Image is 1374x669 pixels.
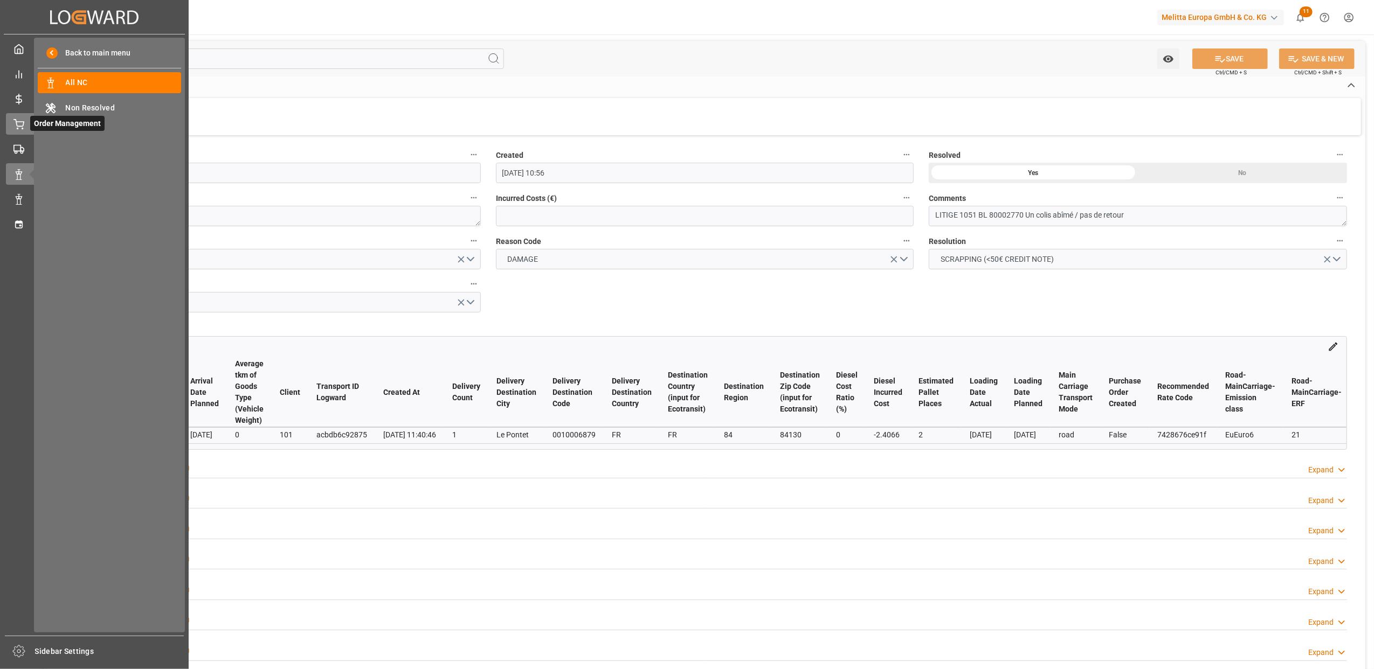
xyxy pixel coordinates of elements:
[929,249,1347,269] button: open menu
[929,236,966,247] span: Resolution
[1283,358,1350,427] th: Road-MainCarriage-ERF
[929,206,1347,226] textarea: LITIGE 1051 BL 80002770 Un colis abîmé / pas de retour
[308,358,375,427] th: Transport ID Logward
[1308,617,1334,628] div: Expand
[962,358,1006,427] th: Loading Date Actual
[1313,5,1337,30] button: Help Center
[6,88,183,109] a: Rate Management
[772,358,828,427] th: Destination Zip Code (input for Ecotransit)
[383,428,436,441] div: [DATE] 11:40:46
[866,358,910,427] th: Diesel Incurred Cost
[63,292,481,312] button: open menu
[6,113,183,134] a: Order ManagementOrder Management
[63,163,481,183] input: DD-MM-YYYY HH:MM
[375,358,444,427] th: Created At
[1059,428,1093,441] div: road
[467,277,481,291] button: Cost Ownership
[900,234,914,248] button: Reason Code
[919,428,954,441] div: 2
[6,63,183,84] a: Control Tower
[780,428,820,441] div: 84130
[1014,428,1042,441] div: [DATE]
[668,428,708,441] div: FR
[496,428,536,441] div: Le Pontet
[496,236,541,247] span: Reason Code
[1308,556,1334,567] div: Expand
[828,358,866,427] th: Diesel Cost Ratio (%)
[1157,48,1179,69] button: open menu
[6,213,183,234] a: Timeslot Management
[50,48,504,69] input: Search Fields
[1288,5,1313,30] button: show 11 new notifications
[235,428,264,441] div: 0
[1157,7,1288,27] button: Melitta Europa GmbH & Co. KG
[272,358,308,427] th: Client
[1308,586,1334,597] div: Expand
[1051,358,1101,427] th: Main Carriage Transport Mode
[63,249,481,269] button: open menu
[1333,191,1347,205] button: Comments
[1294,68,1342,76] span: Ctrl/CMD + Shift + S
[280,428,300,441] div: 101
[1333,234,1347,248] button: Resolution
[1149,358,1217,427] th: Recommended Rate Code
[612,428,652,441] div: FR
[6,138,183,159] a: Transport Management
[724,428,764,441] div: 84
[467,148,481,162] button: Updated
[935,254,1059,265] span: SCRAPPING (<50€ CREDIT NOTE)
[1192,48,1268,69] button: SAVE
[1006,358,1051,427] th: Loading Date Planned
[1300,6,1313,17] span: 11
[604,358,660,427] th: Delivery Destination Country
[182,358,227,427] th: Arrival Date Planned
[836,428,858,441] div: 0
[496,249,914,269] button: open menu
[1217,358,1283,427] th: Road-MainCarriage-Emission class
[1292,428,1342,441] div: 21
[1157,10,1284,25] div: Melitta Europa GmbH & Co. KG
[467,234,481,248] button: Responsible Party
[910,358,962,427] th: Estimated Pallet Places
[38,72,181,93] a: All NC
[1216,68,1247,76] span: Ctrl/CMD + S
[1157,428,1209,441] div: 7428676ce91f
[502,254,543,265] span: DAMAGE
[716,358,772,427] th: Destination Region
[316,428,367,441] div: acbdb6c92875
[900,191,914,205] button: Incurred Costs (€)
[1101,358,1149,427] th: Purchase Order Created
[467,191,481,205] button: Transport ID Logward *
[488,358,544,427] th: Delivery Destination City
[544,358,604,427] th: Delivery Destination Code
[1308,464,1334,476] div: Expand
[66,102,182,114] span: Non Resolved
[929,193,966,204] span: Comments
[970,428,998,441] div: [DATE]
[35,646,184,657] span: Sidebar Settings
[58,47,130,59] span: Back to main menu
[1308,495,1334,506] div: Expand
[496,150,523,161] span: Created
[1333,148,1347,162] button: Resolved
[38,97,181,118] a: Non Resolved
[444,358,488,427] th: Delivery Count
[929,163,1138,183] div: Yes
[874,428,902,441] div: -2.4066
[30,116,105,131] span: Order Management
[1225,428,1275,441] div: EuEuro6
[1308,647,1334,658] div: Expand
[496,163,914,183] input: DD-MM-YYYY HH:MM
[452,428,480,441] div: 1
[227,358,272,427] th: Average tkm of Goods Type (Vehicle Weight)
[553,428,596,441] div: 0010006879
[900,148,914,162] button: Created
[6,38,183,59] a: My Cockpit
[66,77,182,88] span: All NC
[190,428,219,441] div: [DATE]
[929,150,961,161] span: Resolved
[496,193,557,204] span: Incurred Costs (€)
[1279,48,1355,69] button: SAVE & NEW
[63,206,481,226] textarea: acbdb6c92875
[1308,525,1334,536] div: Expand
